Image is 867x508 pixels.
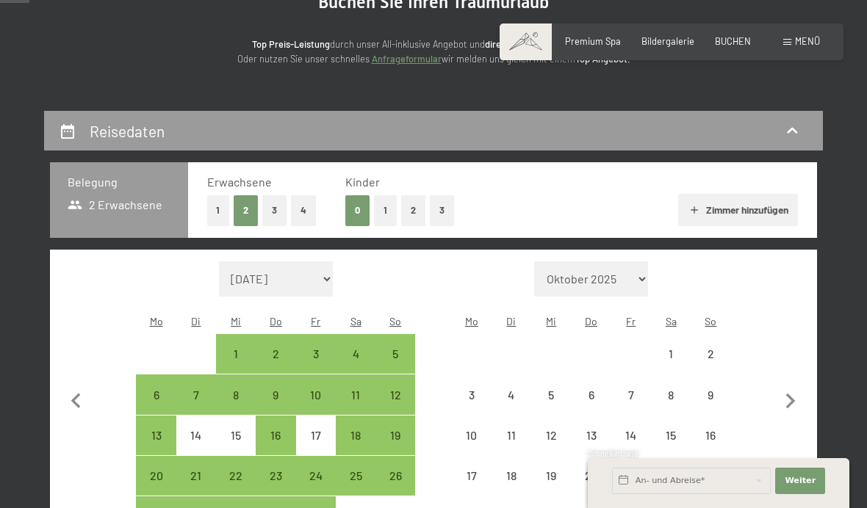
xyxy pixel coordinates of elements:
div: 18 [337,429,374,466]
span: Premium Spa [565,35,621,47]
span: 2 Erwachsene [68,197,162,213]
div: 13 [572,429,609,466]
abbr: Samstag [350,315,361,327]
abbr: Dienstag [191,315,201,327]
strong: Top Preis-Leistung [252,38,330,50]
div: Anreise möglich [375,416,415,455]
button: 1 [207,195,230,225]
abbr: Freitag [626,315,636,327]
div: 20 [137,470,174,507]
div: Anreise nicht möglich [691,334,730,374]
div: Anreise möglich [336,334,375,374]
div: 11 [337,389,374,426]
div: Thu Oct 16 2025 [256,416,295,455]
div: Wed Nov 12 2025 [531,416,571,455]
button: 0 [345,195,370,225]
div: Tue Nov 04 2025 [492,374,531,414]
button: 1 [374,195,397,225]
div: Fri Nov 07 2025 [611,374,651,414]
abbr: Mittwoch [546,315,556,327]
div: Anreise möglich [136,416,176,455]
h3: Belegung [68,174,170,190]
strong: direkt buchen [485,38,543,50]
div: Anreise möglich [336,456,375,496]
div: 6 [137,389,174,426]
span: Schnellanfrage [588,449,638,458]
abbr: Sonntag [389,315,401,327]
div: 17 [453,470,490,507]
div: 18 [493,470,530,507]
div: 2 [692,348,729,385]
div: Anreise nicht möglich [651,374,691,414]
div: Anreise nicht möglich [571,416,611,455]
div: Sun Nov 02 2025 [691,334,730,374]
button: 3 [430,195,454,225]
div: Anreise nicht möglich [296,416,336,455]
button: 3 [262,195,287,225]
div: Anreise nicht möglich [571,456,611,496]
div: Sat Nov 15 2025 [651,416,691,455]
div: Wed Nov 05 2025 [531,374,571,414]
div: Wed Nov 19 2025 [531,456,571,496]
button: Weiter [775,468,825,494]
div: Sat Oct 25 2025 [336,456,375,496]
button: 4 [291,195,316,225]
div: Wed Oct 01 2025 [216,334,256,374]
div: Tue Oct 21 2025 [176,456,216,496]
div: Anreise nicht möglich [492,374,531,414]
div: Anreise möglich [176,456,216,496]
div: Anreise nicht möglich [571,374,611,414]
a: Bildergalerie [641,35,694,47]
div: Sat Nov 08 2025 [651,374,691,414]
div: Anreise möglich [375,374,415,414]
div: 15 [217,429,254,466]
div: Anreise möglich [336,416,375,455]
div: Mon Oct 13 2025 [136,416,176,455]
div: Anreise nicht möglich [691,374,730,414]
h2: Reisedaten [90,122,165,140]
div: Anreise möglich [375,334,415,374]
div: 7 [613,389,650,426]
div: Tue Nov 18 2025 [492,456,531,496]
div: Thu Oct 23 2025 [256,456,295,496]
a: Anfrageformular [372,53,442,65]
span: Erwachsene [207,175,272,189]
div: Anreise möglich [136,374,176,414]
div: 19 [533,470,569,507]
div: 17 [298,429,334,466]
div: 24 [298,470,334,507]
div: Wed Oct 08 2025 [216,374,256,414]
div: Sun Nov 09 2025 [691,374,730,414]
button: 2 [401,195,425,225]
div: Thu Nov 06 2025 [571,374,611,414]
div: Tue Oct 07 2025 [176,374,216,414]
div: Mon Nov 03 2025 [452,374,492,414]
div: Anreise möglich [176,374,216,414]
div: 9 [257,389,294,426]
div: 12 [377,389,414,426]
div: Thu Oct 09 2025 [256,374,295,414]
div: Anreise nicht möglich [531,374,571,414]
div: Wed Oct 15 2025 [216,416,256,455]
div: Anreise nicht möglich [651,334,691,374]
div: Thu Nov 13 2025 [571,416,611,455]
div: Sun Oct 19 2025 [375,416,415,455]
div: Tue Oct 14 2025 [176,416,216,455]
div: Anreise möglich [256,374,295,414]
div: Anreise nicht möglich [216,416,256,455]
div: 2 [257,348,294,385]
div: Mon Nov 10 2025 [452,416,492,455]
button: 2 [234,195,258,225]
abbr: Donnerstag [585,315,597,327]
div: 1 [217,348,254,385]
div: Anreise möglich [375,456,415,496]
div: Anreise möglich [216,374,256,414]
div: 3 [298,348,334,385]
div: 1 [652,348,689,385]
abbr: Sonntag [705,315,716,327]
div: Anreise nicht möglich [611,416,651,455]
div: Anreise nicht möglich [452,416,492,455]
div: Sun Oct 05 2025 [375,334,415,374]
div: Anreise nicht möglich [531,456,571,496]
div: Anreise nicht möglich [691,416,730,455]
